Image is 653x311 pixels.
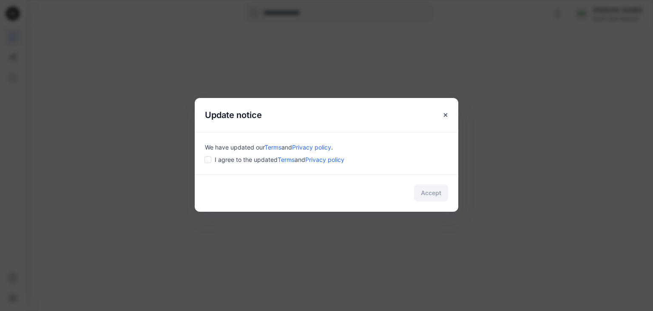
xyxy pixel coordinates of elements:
a: Privacy policy [305,156,344,163]
span: and [281,144,292,151]
button: Close [438,107,453,123]
div: We have updated our . [205,143,448,152]
span: I agree to the updated [215,155,344,164]
a: Terms [264,144,281,151]
h5: Update notice [195,98,272,132]
a: Privacy policy [292,144,331,151]
span: and [295,156,305,163]
a: Terms [278,156,295,163]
